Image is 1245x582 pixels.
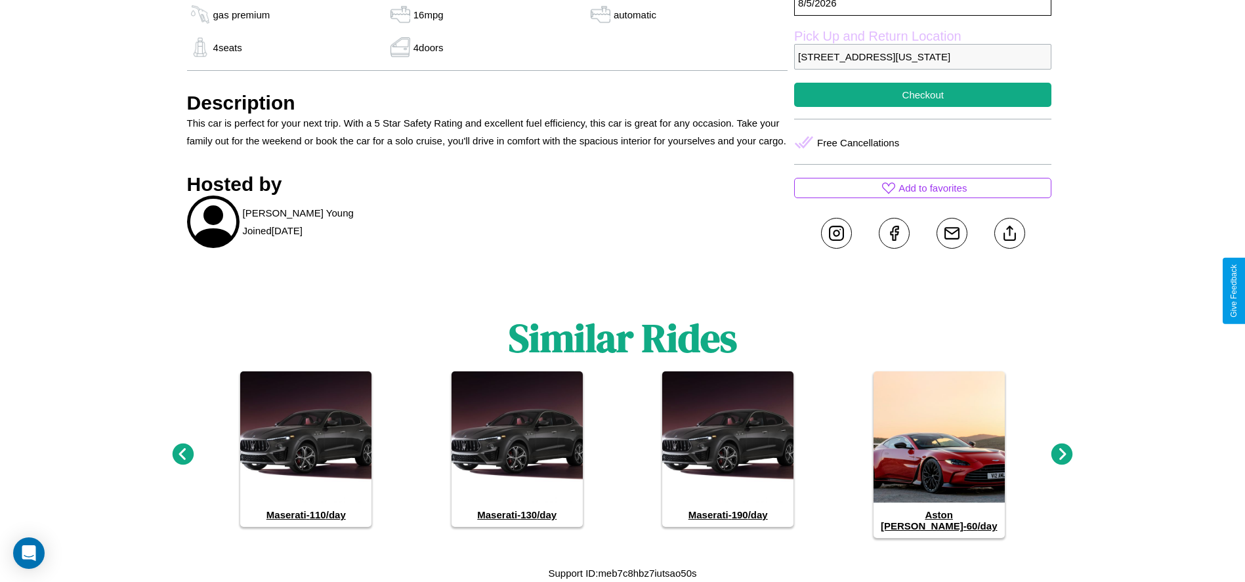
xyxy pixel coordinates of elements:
[549,564,697,582] p: Support ID: meb7c8hbz7iutsao50s
[413,6,444,24] p: 16 mpg
[794,83,1051,107] button: Checkout
[509,311,737,365] h1: Similar Rides
[662,371,793,527] a: Maserati-190/day
[794,44,1051,70] p: [STREET_ADDRESS][US_STATE]
[452,371,583,527] a: Maserati-130/day
[187,173,788,196] h3: Hosted by
[187,37,213,57] img: gas
[213,39,242,56] p: 4 seats
[387,5,413,24] img: gas
[13,537,45,569] div: Open Intercom Messenger
[874,503,1005,538] h4: Aston [PERSON_NAME] - 60 /day
[614,6,656,24] p: automatic
[213,6,270,24] p: gas premium
[794,178,1051,198] button: Add to favorites
[587,5,614,24] img: gas
[240,503,371,527] h4: Maserati - 110 /day
[1229,264,1238,318] div: Give Feedback
[794,29,1051,44] label: Pick Up and Return Location
[413,39,444,56] p: 4 doors
[817,134,899,152] p: Free Cancellations
[240,371,371,527] a: Maserati-110/day
[243,222,303,239] p: Joined [DATE]
[452,503,583,527] h4: Maserati - 130 /day
[387,37,413,57] img: gas
[898,179,967,197] p: Add to favorites
[187,92,788,114] h3: Description
[187,114,788,150] p: This car is perfect for your next trip. With a 5 Star Safety Rating and excellent fuel efficiency...
[187,5,213,24] img: gas
[243,204,354,222] p: [PERSON_NAME] Young
[662,503,793,527] h4: Maserati - 190 /day
[874,371,1005,538] a: Aston [PERSON_NAME]-60/day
